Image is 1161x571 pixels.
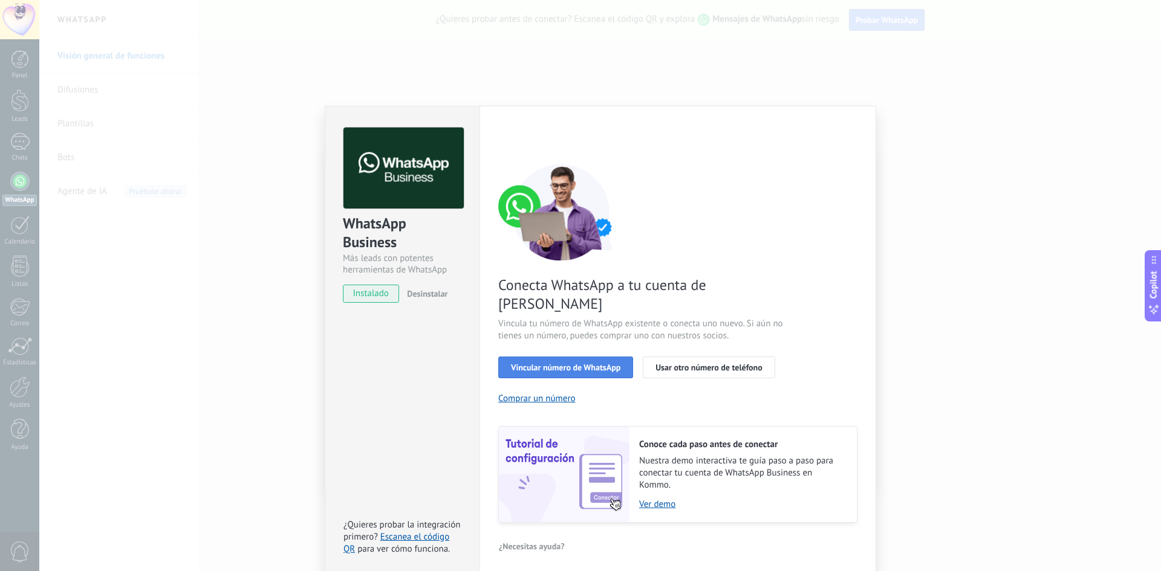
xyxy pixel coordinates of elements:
span: instalado [343,285,398,303]
div: Más leads con potentes herramientas de WhatsApp [343,253,462,276]
button: Comprar un número [498,393,576,404]
span: Nuestra demo interactiva te guía paso a paso para conectar tu cuenta de WhatsApp Business en Kommo. [639,455,845,491]
button: Desinstalar [402,285,447,303]
button: Vincular número de WhatsApp [498,356,633,378]
span: Vincula tu número de WhatsApp existente o conecta uno nuevo. Si aún no tienes un número, puedes c... [498,318,786,342]
a: Ver demo [639,498,845,510]
button: ¿Necesitas ayuda? [498,537,565,555]
span: ¿Necesitas ayuda? [499,542,565,550]
span: Copilot [1148,271,1160,298]
span: para ver cómo funciona. [357,543,450,555]
img: connect number [498,164,625,260]
span: Usar otro número de teléfono [655,363,762,372]
div: WhatsApp Business [343,214,462,253]
button: Usar otro número de teléfono [643,356,775,378]
span: Vincular número de WhatsApp [511,363,620,372]
a: Escanea el código QR [343,531,449,555]
h2: Conoce cada paso antes de conectar [639,439,845,450]
span: ¿Quieres probar la integración primero? [343,519,461,543]
span: Conecta WhatsApp a tu cuenta de [PERSON_NAME] [498,276,786,313]
span: Desinstalar [407,288,447,299]
img: logo_main.png [343,127,464,209]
